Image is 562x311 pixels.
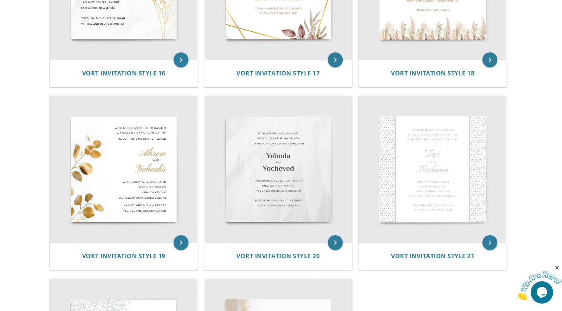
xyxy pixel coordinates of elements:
span: Vort Invitation Style 21 [391,252,474,260]
a: keyboard_arrow_right [482,52,497,67]
a: keyboard_arrow_right [174,52,188,67]
a: Vort Invitation Style 18 [391,70,474,77]
span: Vort Invitation Style 20 [236,252,320,260]
a: Vort Invitation Style 21 [391,253,474,260]
a: Vort Invitation Style 19 [82,253,165,260]
span: Vort Invitation Style 18 [391,69,474,77]
iframe: chat widget [516,265,562,300]
a: Vort Invitation Style 17 [236,70,320,77]
img: Vort Invitation Style 19 [50,96,197,243]
a: Vort Invitation Style 16 [82,70,165,77]
span: Vort Invitation Style 16 [82,69,165,77]
a: keyboard_arrow_right [174,235,188,250]
a: keyboard_arrow_right [328,235,343,250]
a: keyboard_arrow_right [482,235,497,250]
img: Vort Invitation Style 21 [359,96,506,243]
span: Vort Invitation Style 19 [82,252,165,260]
img: Vort Invitation Style 20 [205,96,352,243]
span: Vort Invitation Style 17 [236,69,320,77]
a: keyboard_arrow_right [328,52,343,67]
a: Vort Invitation Style 20 [236,253,320,260]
